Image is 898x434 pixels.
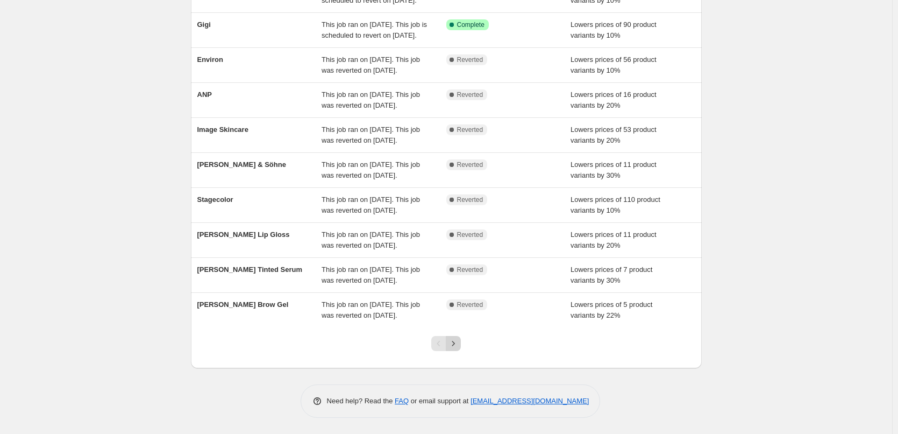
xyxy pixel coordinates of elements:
span: [PERSON_NAME] Brow Gel [197,300,289,309]
span: or email support at [409,397,471,405]
span: Stagecolor [197,195,233,204]
span: Complete [457,20,484,29]
span: [PERSON_NAME] & Söhne [197,160,286,169]
span: Reverted [457,195,483,204]
button: Next [446,336,461,351]
span: This job ran on [DATE]. This job was reverted on [DATE]. [322,90,420,109]
span: Reverted [457,300,483,309]
span: This job ran on [DATE]. This job was reverted on [DATE]. [322,55,420,74]
span: ANP [197,90,212,99]
a: [EMAIL_ADDRESS][DOMAIN_NAME] [471,397,589,405]
span: This job ran on [DATE]. This job was reverted on [DATE]. [322,265,420,284]
span: Gigi [197,20,211,29]
span: Lowers prices of 11 product variants by 30% [571,160,657,179]
nav: Pagination [431,336,461,351]
a: FAQ [395,397,409,405]
span: This job ran on [DATE]. This job was reverted on [DATE]. [322,300,420,319]
span: Lowers prices of 53 product variants by 20% [571,125,657,144]
span: Image Skincare [197,125,248,134]
span: [PERSON_NAME] Lip Gloss [197,230,290,239]
span: Reverted [457,55,483,64]
span: Lowers prices of 56 product variants by 10% [571,55,657,74]
span: Reverted [457,230,483,239]
span: Reverted [457,125,483,134]
span: [PERSON_NAME] Tinted Serum [197,265,303,274]
span: This job ran on [DATE]. This job is scheduled to revert on [DATE]. [322,20,427,39]
span: This job ran on [DATE]. This job was reverted on [DATE]. [322,230,420,249]
span: Lowers prices of 7 product variants by 30% [571,265,652,284]
span: Reverted [457,90,483,99]
span: Environ [197,55,223,64]
span: Lowers prices of 90 product variants by 10% [571,20,657,39]
span: Need help? Read the [327,397,395,405]
span: Lowers prices of 5 product variants by 22% [571,300,652,319]
span: This job ran on [DATE]. This job was reverted on [DATE]. [322,195,420,214]
span: This job ran on [DATE]. This job was reverted on [DATE]. [322,160,420,179]
span: Lowers prices of 110 product variants by 10% [571,195,660,214]
span: Reverted [457,265,483,274]
span: This job ran on [DATE]. This job was reverted on [DATE]. [322,125,420,144]
span: Lowers prices of 11 product variants by 20% [571,230,657,249]
span: Reverted [457,160,483,169]
span: Lowers prices of 16 product variants by 20% [571,90,657,109]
